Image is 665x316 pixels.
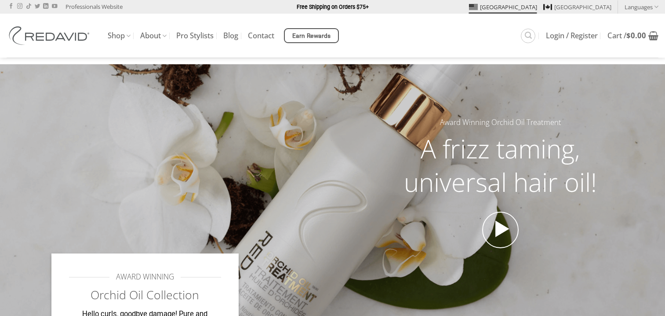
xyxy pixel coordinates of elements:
[108,27,131,44] a: Shop
[482,212,519,249] a: Open video in lightbox
[284,28,339,43] a: Earn Rewards
[17,4,22,10] a: Follow on Instagram
[607,26,658,45] a: View cart
[626,30,646,40] bdi: 0.00
[43,4,48,10] a: Follow on LinkedIn
[521,29,535,43] a: Search
[607,32,646,39] span: Cart /
[625,0,658,13] a: Languages
[387,132,614,198] h2: A frizz taming, universal hair oil!
[140,27,167,44] a: About
[248,28,274,44] a: Contact
[387,117,614,129] h5: Award Winning Orchid Oil Treatment
[223,28,238,44] a: Blog
[8,4,14,10] a: Follow on Facebook
[35,4,40,10] a: Follow on Twitter
[26,4,31,10] a: Follow on TikTok
[52,4,57,10] a: Follow on YouTube
[116,271,174,283] span: AWARD WINNING
[626,30,631,40] span: $
[7,26,94,45] img: REDAVID Salon Products | United States
[469,0,537,14] a: [GEOGRAPHIC_DATA]
[546,28,598,44] a: Login / Register
[176,28,214,44] a: Pro Stylists
[543,0,611,14] a: [GEOGRAPHIC_DATA]
[546,32,598,39] span: Login / Register
[69,287,222,303] h2: Orchid Oil Collection
[292,31,331,41] span: Earn Rewards
[297,4,369,10] strong: Free Shipping on Orders $75+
